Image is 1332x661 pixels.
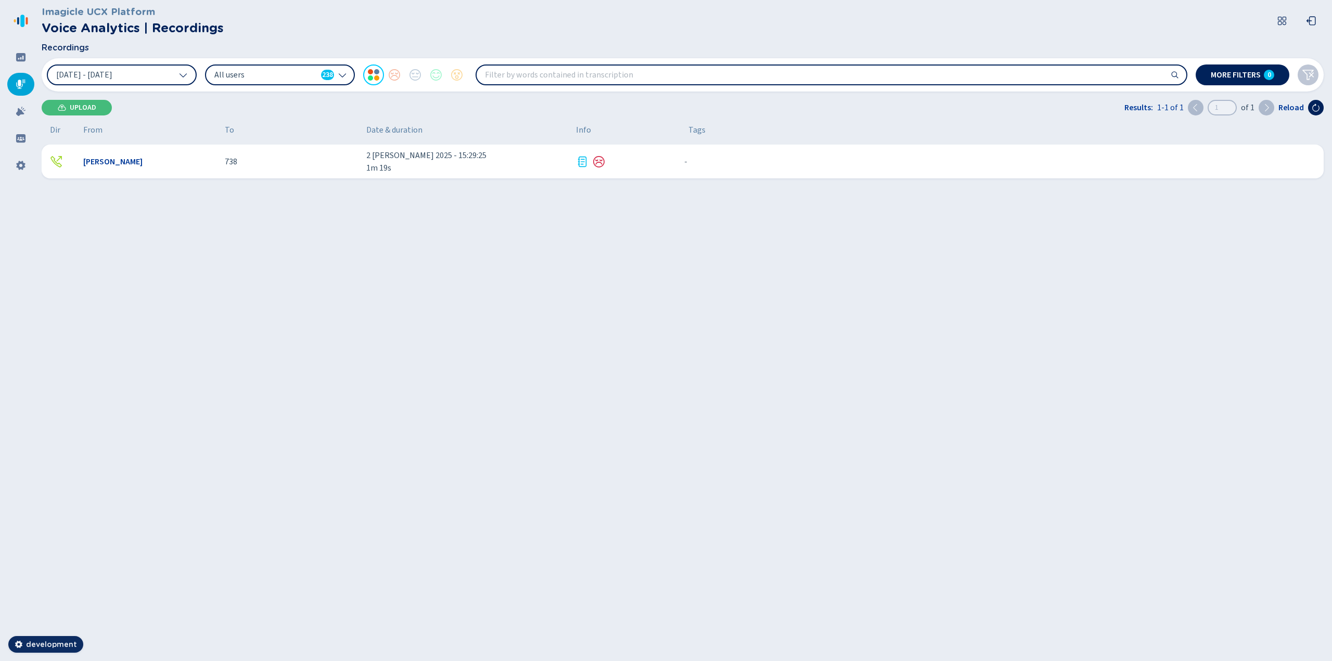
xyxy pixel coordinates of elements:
[1298,64,1318,85] button: Clear filters
[576,155,588,168] svg: journal-text
[338,71,347,79] svg: chevron-down
[1192,103,1200,112] svg: chevron-left
[1306,16,1316,26] svg: box-arrow-left
[16,52,26,62] svg: dashboard-filled
[1278,101,1304,114] span: Reload
[16,79,26,89] svg: mic-fill
[322,70,333,80] span: 238
[576,155,588,168] div: Transcription available
[1171,71,1179,79] svg: search
[83,155,143,168] span: [PERSON_NAME]
[47,64,197,85] button: [DATE] - [DATE]
[7,127,34,150] div: Groups
[58,103,66,112] svg: cloud-upload
[42,42,89,54] span: Recordings
[26,639,77,650] span: development
[1262,103,1271,112] svg: chevron-right
[70,103,96,112] span: Upload
[1267,71,1271,79] span: 0
[50,155,62,168] svg: telephone-outbound
[42,19,224,37] h2: Voice Analytics | Recordings
[1259,100,1274,115] button: Next page
[1308,100,1324,115] button: Reload the current page
[576,124,591,136] span: Info
[1312,103,1320,112] svg: arrow-clockwise
[1211,71,1261,79] span: More filters
[1188,100,1203,115] button: Previous page
[477,66,1186,84] input: Filter by words contained in transcription
[16,133,26,144] svg: groups-filled
[7,73,34,96] div: Recordings
[42,100,112,115] button: Upload
[42,4,224,19] h3: Imagicle UCX Platform
[7,154,34,177] div: Settings
[366,124,568,136] span: Date & duration
[1196,64,1289,85] button: More filters0
[593,155,605,168] div: Negative sentiment
[8,636,83,653] button: development
[179,71,187,79] svg: chevron-down
[366,162,568,174] span: 1m 19s
[1124,101,1153,114] span: Results:
[593,155,605,168] svg: icon-emoji-sad
[50,124,60,136] span: Dir
[1241,101,1254,114] span: of 1
[688,124,706,136] span: Tags
[684,155,687,168] span: No tags assigned
[7,46,34,69] div: Dashboard
[56,71,112,79] span: [DATE] - [DATE]
[50,155,62,168] div: Outgoing call
[83,124,103,136] span: From
[225,124,234,136] span: To
[366,149,568,162] span: 2 [PERSON_NAME] 2025 - 15:29:25
[1302,69,1314,81] svg: funnel-disabled
[214,69,317,81] span: All users
[16,106,26,116] svg: alarm-filled
[225,155,237,168] span: 738
[1157,101,1184,114] span: 1-1 of 1
[7,100,34,123] div: Alarms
